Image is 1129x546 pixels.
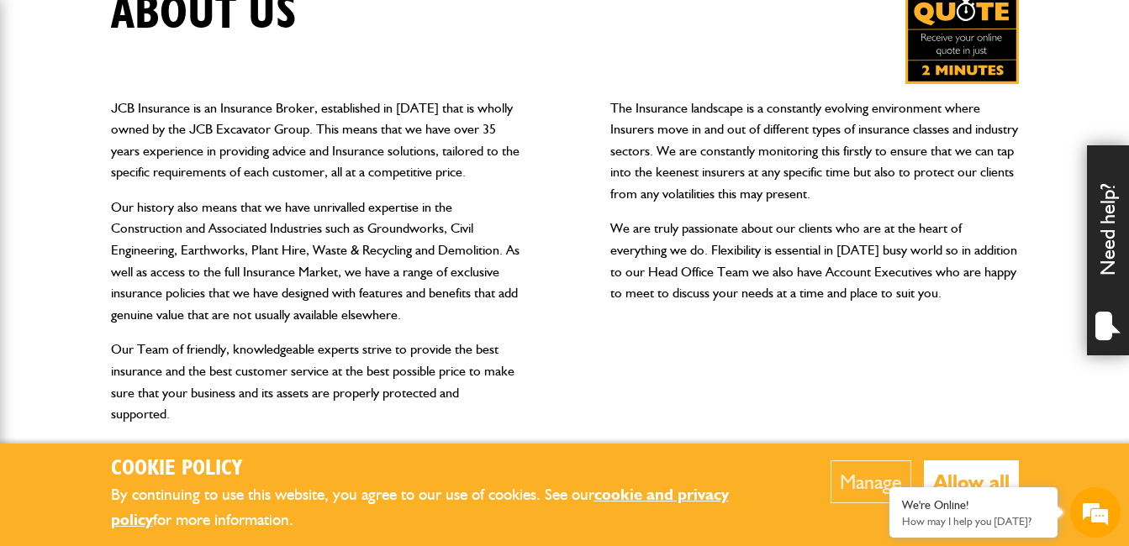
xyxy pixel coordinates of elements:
div: We're Online! [902,498,1045,512]
textarea: Type your message and hit 'Enter' [22,304,307,411]
input: Enter your last name [22,155,307,192]
p: The Insurance landscape is a constantly evolving environment where Insurers move in and out of di... [610,97,1019,205]
h2: Links [111,438,520,496]
p: By continuing to use this website, you agree to our use of cookies. See our for more information. [111,482,779,533]
img: d_20077148190_company_1631870298795_20077148190 [29,93,71,117]
p: Our history also means that we have unrivalled expertise in the Construction and Associated Indus... [111,197,520,326]
button: Allow all [924,460,1019,503]
button: Manage [831,460,911,503]
div: Minimize live chat window [276,8,316,49]
p: We are truly passionate about our clients who are at the heart of everything we do. Flexibility i... [610,218,1019,303]
h2: Cookie Policy [111,456,779,482]
p: JCB Insurance is an Insurance Broker, established in [DATE] that is wholly owned by the JCB Excav... [111,97,520,183]
a: cookie and privacy policy [111,485,729,530]
div: Chat with us now [87,94,282,116]
div: Need help? [1087,145,1129,355]
p: Our Team of friendly, knowledgeable experts strive to provide the best insurance and the best cus... [111,339,520,424]
input: Enter your phone number [22,255,307,291]
p: How may I help you today? [902,515,1045,528]
input: Enter your email address [22,205,307,242]
em: Start Chat [229,425,305,448]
